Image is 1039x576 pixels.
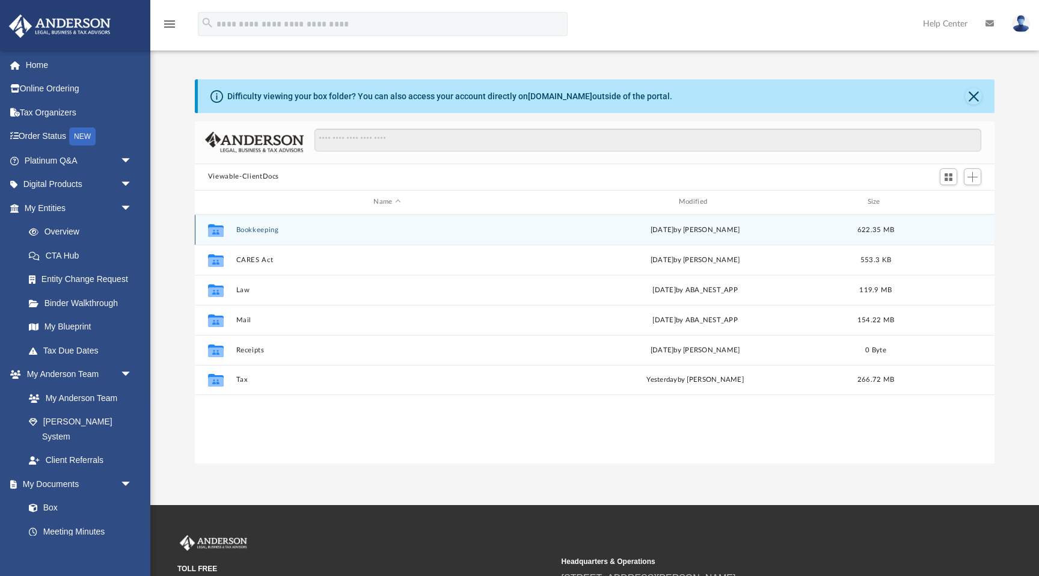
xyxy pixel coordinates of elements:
div: by [PERSON_NAME] [544,375,846,385]
div: [DATE] by ABA_NEST_APP [544,284,846,295]
span: arrow_drop_down [120,472,144,497]
div: NEW [69,127,96,146]
a: My Anderson Teamarrow_drop_down [8,363,144,387]
a: Box [17,496,138,520]
input: Search files and folders [314,129,982,152]
button: Tax [236,376,538,384]
div: grid [195,215,995,464]
button: CARES Act [236,256,538,264]
a: CTA Hub [17,244,150,268]
span: 266.72 MB [857,376,894,383]
div: Difficulty viewing your box folder? You can also access your account directly on outside of the p... [227,90,672,103]
button: Law [236,286,538,294]
a: My Documentsarrow_drop_down [8,472,144,496]
button: Mail [236,316,538,324]
img: Anderson Advisors Platinum Portal [177,535,250,551]
a: Tax Due Dates [17,339,150,363]
span: arrow_drop_down [120,363,144,387]
button: Add [964,168,982,185]
div: Modified [544,197,847,207]
div: [DATE] by [PERSON_NAME] [544,224,846,235]
button: Close [965,88,982,105]
div: Name [235,197,538,207]
a: Overview [17,220,150,244]
button: Receipts [236,346,538,354]
a: Tax Organizers [8,100,150,124]
a: Entity Change Request [17,268,150,292]
img: Anderson Advisors Platinum Portal [5,14,114,38]
a: My Blueprint [17,315,144,339]
span: yesterday [646,376,677,383]
a: Client Referrals [17,449,144,473]
span: 0 Byte [865,346,886,353]
div: [DATE] by ABA_NEST_APP [544,314,846,325]
div: id [200,197,230,207]
span: 622.35 MB [857,226,894,233]
i: menu [162,17,177,31]
a: menu [162,23,177,31]
a: Digital Productsarrow_drop_down [8,173,150,197]
button: Viewable-ClientDocs [208,171,279,182]
span: arrow_drop_down [120,196,144,221]
div: [DATE] by [PERSON_NAME] [544,345,846,355]
i: search [201,16,214,29]
a: Platinum Q&Aarrow_drop_down [8,149,150,173]
a: My Entitiesarrow_drop_down [8,196,150,220]
span: 154.22 MB [857,316,894,323]
a: [PERSON_NAME] System [17,410,144,449]
img: User Pic [1012,15,1030,32]
div: id [905,197,989,207]
a: Online Ordering [8,77,150,101]
span: arrow_drop_down [120,149,144,173]
a: Binder Walkthrough [17,291,150,315]
a: Home [8,53,150,77]
a: Order StatusNEW [8,124,150,149]
a: Meeting Minutes [17,519,144,544]
small: Headquarters & Operations [562,556,937,567]
small: TOLL FREE [177,563,553,574]
span: 119.9 MB [859,286,892,293]
a: [DOMAIN_NAME] [528,91,592,101]
span: arrow_drop_down [120,173,144,197]
a: My Anderson Team [17,386,138,410]
button: Bookkeeping [236,226,538,234]
button: Switch to Grid View [940,168,958,185]
div: Size [851,197,900,207]
div: [DATE] by [PERSON_NAME] [544,254,846,265]
span: 553.3 KB [860,256,891,263]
